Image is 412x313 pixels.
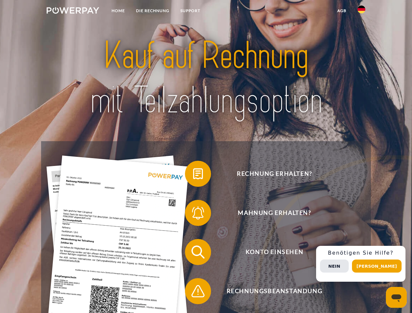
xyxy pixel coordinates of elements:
span: Konto einsehen [194,239,354,265]
button: Konto einsehen [185,239,355,265]
img: logo-powerpay-white.svg [47,7,99,14]
img: qb_bell.svg [190,205,206,221]
button: [PERSON_NAME] [352,260,402,273]
iframe: Schaltfläche zum Öffnen des Messaging-Fensters [386,287,407,308]
button: Rechnungsbeanstandung [185,278,355,304]
a: Home [106,5,130,17]
img: qb_warning.svg [190,283,206,299]
a: DIE RECHNUNG [130,5,175,17]
button: Nein [320,260,349,273]
span: Mahnung erhalten? [194,200,354,226]
div: Schnellhilfe [316,246,405,282]
img: de [358,6,365,13]
img: qb_bill.svg [190,166,206,182]
img: qb_search.svg [190,244,206,260]
span: Rechnung erhalten? [194,161,354,187]
a: SUPPORT [175,5,206,17]
img: title-powerpay_de.svg [62,31,350,125]
h3: Benötigen Sie Hilfe? [320,250,402,256]
button: Rechnung erhalten? [185,161,355,187]
a: agb [332,5,352,17]
button: Mahnung erhalten? [185,200,355,226]
span: Rechnungsbeanstandung [194,278,354,304]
